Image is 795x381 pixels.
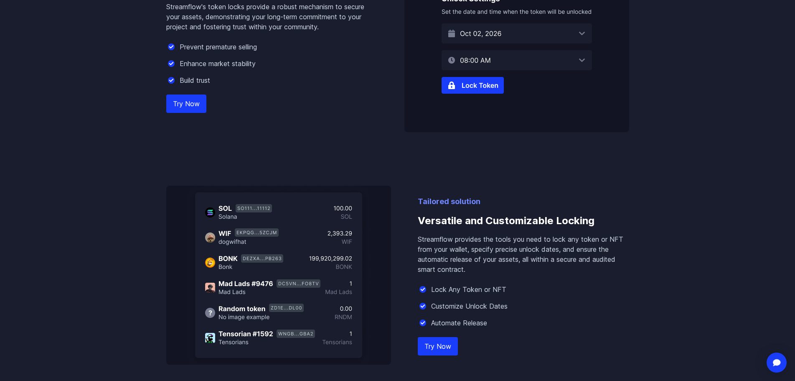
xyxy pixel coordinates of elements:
[180,42,257,52] p: Prevent premature selling
[166,186,391,365] img: Versatile and Customizable Locking
[180,59,256,69] p: Enhance market stability
[431,318,487,328] p: Automate Release
[767,353,787,373] div: Open Intercom Messenger
[418,234,629,274] p: Streamflow provides the tools you need to lock any token or NFT from your wallet, specify precise...
[418,196,629,207] p: Tailored solution
[180,75,210,85] p: Build trust
[166,2,378,32] p: Streamflow's token locks provide a robust mechanism to secure your assets, demonstrating your lon...
[418,337,458,355] a: Try Now
[431,301,508,311] p: Customize Unlock Dates
[418,207,629,234] h3: Versatile and Customizable Locking
[166,95,206,113] a: Try Now
[431,284,506,294] p: Lock Any Token or NFT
